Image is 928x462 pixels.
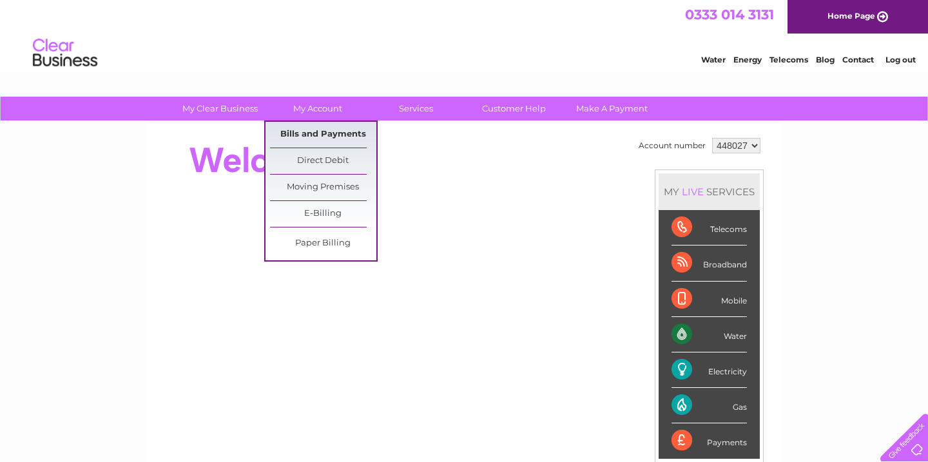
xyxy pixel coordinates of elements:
div: Broadband [672,245,747,281]
a: Direct Debit [270,148,376,174]
a: Water [701,55,726,64]
a: Telecoms [769,55,808,64]
a: Log out [885,55,916,64]
a: Blog [816,55,835,64]
a: 0333 014 3131 [685,6,774,23]
a: Paper Billing [270,231,376,256]
a: Energy [733,55,762,64]
a: E-Billing [270,201,376,227]
div: Telecoms [672,210,747,245]
a: Moving Premises [270,175,376,200]
a: Bills and Payments [270,122,376,148]
div: MY SERVICES [659,173,760,210]
div: Electricity [672,352,747,388]
div: Mobile [672,282,747,317]
img: logo.png [32,34,98,73]
a: Customer Help [461,97,567,120]
div: Gas [672,388,747,423]
a: My Clear Business [167,97,273,120]
a: My Account [265,97,371,120]
a: Make A Payment [559,97,665,120]
div: Water [672,317,747,352]
div: LIVE [679,186,706,198]
div: Payments [672,423,747,458]
div: Clear Business is a trading name of Verastar Limited (registered in [GEOGRAPHIC_DATA] No. 3667643... [160,7,769,63]
a: Contact [842,55,874,64]
a: Services [363,97,469,120]
td: Account number [635,135,709,157]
